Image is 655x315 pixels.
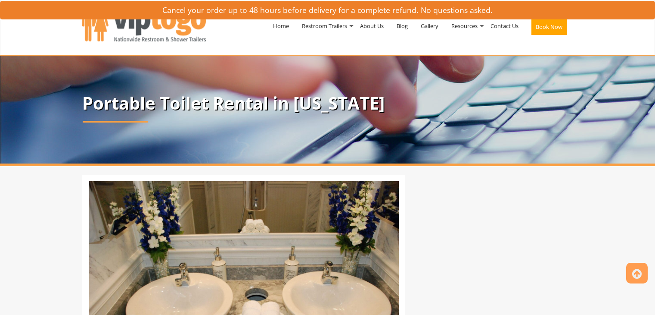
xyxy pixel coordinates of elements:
[354,3,390,48] a: About Us
[390,3,414,48] a: Blog
[82,6,206,41] img: VIPTOGO
[267,3,295,48] a: Home
[484,3,525,48] a: Contact Us
[525,3,573,54] a: Book Now
[82,94,573,113] p: Portable Toilet Rental in [US_STATE]
[414,3,445,48] a: Gallery
[445,3,484,48] a: Resources
[295,3,354,48] a: Restroom Trailers
[531,19,567,35] button: Book Now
